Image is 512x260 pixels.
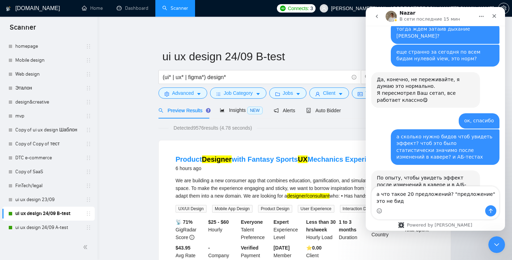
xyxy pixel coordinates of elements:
[158,87,207,99] button: settingAdvancedcaret-down
[220,108,225,113] span: area-chart
[15,165,82,179] a: Copy of SaaS
[176,245,191,251] b: $43.95
[361,74,374,80] span: search
[338,218,370,241] div: Duration
[82,5,103,11] a: homeHome
[164,91,169,97] span: setting
[269,87,307,99] button: folderJobscaret-down
[274,108,295,113] span: Alerts
[15,123,82,137] a: Copy of ui ux design Шаблон
[212,205,253,213] span: Mobile App Design
[15,179,82,193] a: FinTech/legal
[306,108,311,113] span: robot
[86,113,91,119] span: holder
[283,89,293,97] span: Jobs
[86,197,91,202] span: holder
[86,141,91,147] span: holder
[321,6,326,11] span: user
[498,6,509,11] a: setting
[117,5,148,11] a: dashboardDashboard
[240,218,272,241] div: Talent Preference
[86,58,91,63] span: holder
[275,91,280,97] span: folder
[298,155,308,163] mark: UX
[86,169,91,175] span: holder
[361,70,375,84] button: search
[86,211,91,216] span: holder
[196,91,201,97] span: caret-down
[202,155,232,163] mark: Designer
[488,236,505,253] iframe: Intercom live chat
[296,91,301,97] span: caret-down
[158,108,209,113] span: Preview Results
[176,219,193,225] b: 📡 71%
[339,219,357,232] b: 1 to 3 months
[86,99,91,105] span: holder
[216,91,221,97] span: bars
[86,71,91,77] span: holder
[6,3,11,14] img: logo
[176,205,207,213] span: UX/UI Design
[174,218,207,241] div: GigRadar Score
[163,73,349,82] input: Search Freelance Jobs...
[86,127,91,133] span: holder
[83,244,90,251] span: double-left
[208,245,210,251] b: -
[15,81,82,95] a: Эталон
[15,53,82,67] a: Mobile design
[86,183,91,189] span: holder
[86,225,91,230] span: holder
[6,179,133,198] textarea: Ваше сообщение...
[205,107,211,114] div: Tooltip anchor
[4,22,41,37] span: Scanner
[11,168,109,229] div: По опыту, чтобы увидеть эффект после изменений в кавере и в А/Б-тестах, нужно 15–20 бидов на кажд...
[247,107,263,114] span: NEW
[224,89,253,97] span: Job Category
[15,67,82,81] a: Web design
[15,109,82,123] a: mvp
[15,95,82,109] a: design&creative
[352,87,394,99] button: idcardVendorcaret-down
[158,108,163,113] span: search
[352,75,356,79] span: info-circle
[287,193,329,199] mark: designer/consultant
[309,87,349,99] button: userClientcaret-down
[241,245,259,251] b: Verified
[280,6,286,11] img: upwork-logo.png
[256,91,261,97] span: caret-down
[366,7,505,231] iframe: Intercom live chat
[241,219,263,225] b: Everyone
[298,205,334,213] span: User Experience
[365,89,381,97] span: Vendor
[176,177,434,200] div: We are building a new consumer app that combines education, gamification, and simulation in the f...
[305,218,338,241] div: Hourly Load
[498,3,509,14] button: setting
[220,107,262,113] span: Insights
[306,108,341,113] span: Auto Bidder
[169,124,257,132] span: Detected 9576 results (4.78 seconds)
[338,91,343,97] span: caret-down
[15,137,82,151] a: Copy of Copy of тест
[274,108,279,113] span: notification
[176,155,382,163] a: ProductDesignerwith Fantasy SportsUXMechanics Experience
[86,85,91,91] span: holder
[15,151,82,165] a: DTC e-commerce
[273,219,289,225] b: Expert
[273,245,289,251] b: [DATE]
